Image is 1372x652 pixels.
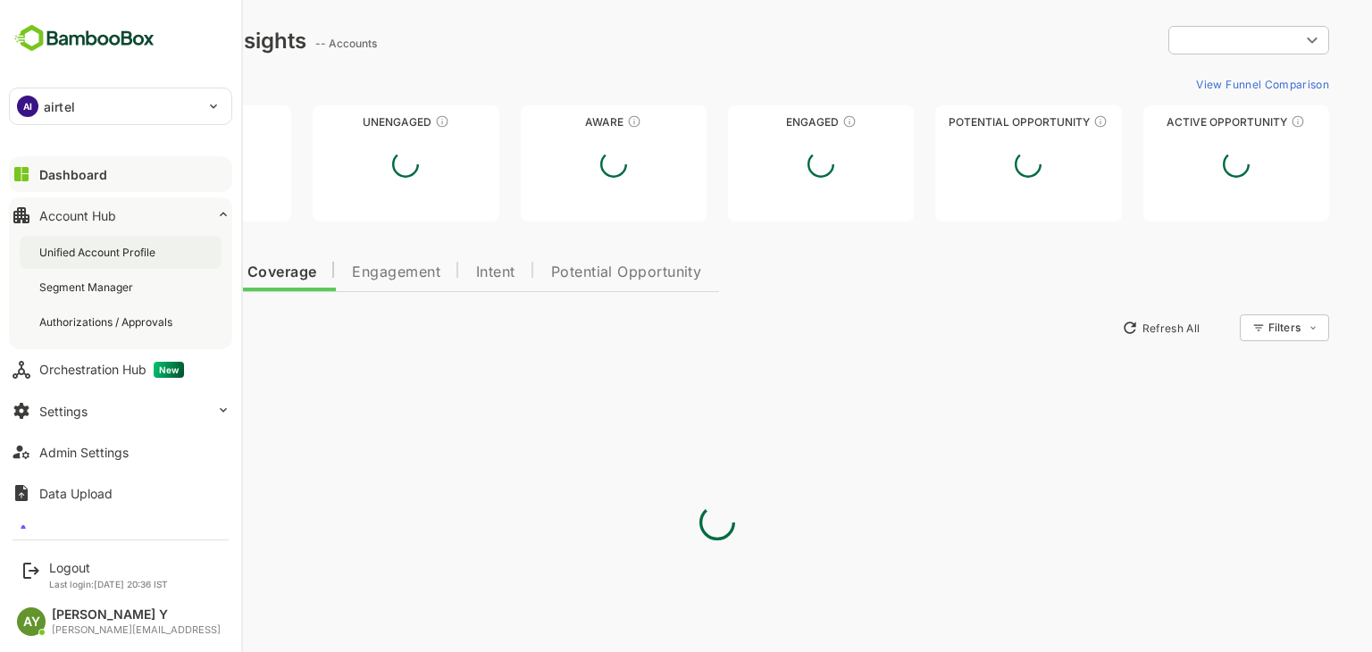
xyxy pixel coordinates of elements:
div: Logout [49,560,168,575]
p: airtel [44,97,75,116]
div: Lumo [46,527,79,542]
button: Account Hub [9,197,232,233]
div: Potential Opportunity [873,115,1058,129]
span: Potential Opportunity [489,265,640,280]
div: AY [17,607,46,636]
div: These accounts have not shown enough engagement and need nurturing [372,114,387,129]
div: Dashboard Insights [43,28,244,54]
ag: -- Accounts [253,37,320,50]
div: Active Opportunity [1081,115,1267,129]
div: [PERSON_NAME] Y [52,607,221,623]
div: These accounts have just entered the buying cycle and need further nurturing [565,114,579,129]
div: Filters [1204,312,1267,344]
div: AIairtel [10,88,231,124]
div: Account Hub [39,208,116,223]
div: Engaged [665,115,851,129]
button: Data Upload [9,475,232,511]
button: Refresh All [1051,313,1145,342]
div: These accounts are MQAs and can be passed on to Inside Sales [1031,114,1045,129]
div: Admin Settings [39,445,129,460]
button: View Funnel Comparison [1126,70,1267,98]
span: Intent [414,265,453,280]
div: [PERSON_NAME][EMAIL_ADDRESS] [52,624,221,636]
div: These accounts are warm, further nurturing would qualify them to MQAs [780,114,794,129]
p: Last login: [DATE] 20:36 IST [49,579,168,589]
div: Data Upload [39,486,113,501]
div: Unreached [43,115,229,129]
span: Engagement [289,265,378,280]
button: Settings [9,393,232,429]
img: BambooboxFullLogoMark.5f36c76dfaba33ec1ec1367b70bb1252.svg [9,21,160,55]
button: Dashboard [9,156,232,192]
div: Aware [458,115,644,129]
div: Unified Account Profile [39,245,159,260]
button: Orchestration HubNew [9,352,232,388]
span: Data Quality and Coverage [61,265,254,280]
div: ​ [1106,24,1267,56]
div: Segment Manager [39,280,137,295]
button: Admin Settings [9,434,232,470]
button: New Insights [43,312,173,344]
div: Unengaged [250,115,436,129]
div: These accounts have not been engaged with for a defined time period [164,114,179,129]
div: Orchestration Hub [39,362,184,378]
button: Lumo [9,516,232,552]
div: Settings [39,404,88,419]
div: AI [17,96,38,117]
div: Filters [1206,321,1238,334]
span: New [154,362,184,378]
div: Authorizations / Approvals [39,314,176,330]
div: Dashboard [39,167,107,182]
div: These accounts have open opportunities which might be at any of the Sales Stages [1228,114,1242,129]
